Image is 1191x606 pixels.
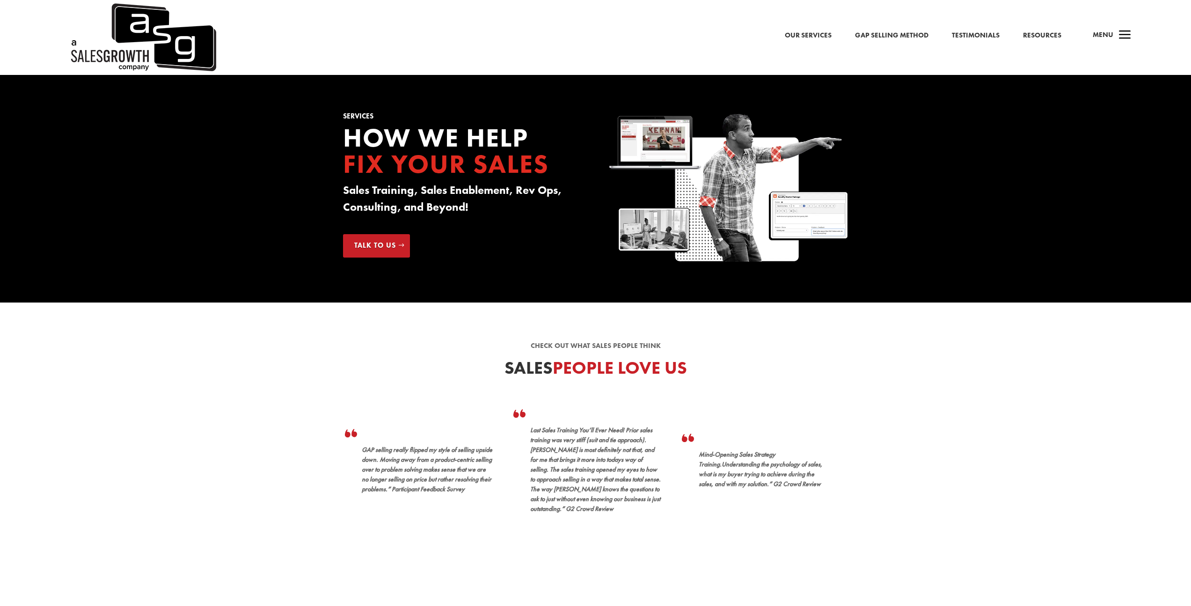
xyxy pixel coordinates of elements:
[699,460,822,488] span: Understanding the psychology of sales, what is my buyer trying to achieve during the sales, and w...
[586,544,593,551] button: slick-slide-0-2
[621,544,628,551] button: slick-slide-0-5
[343,125,582,182] h2: How we Help
[1023,30,1061,42] a: Resources
[343,340,848,352] p: Check out what sales people think
[343,234,410,258] a: Talk to Us
[343,147,549,181] span: Fix your Sales
[855,30,928,42] a: Gap Selling Method
[1093,30,1113,39] span: Menu
[609,113,848,265] img: Sales Growth Keenan
[553,356,687,379] span: People Love Us
[575,544,582,551] button: slick-slide-0-1
[343,359,848,382] h2: Sales
[785,30,832,42] a: Our Services
[952,30,1000,42] a: Testimonials
[530,425,661,520] p: Last Sales Training You’ll Ever Need! Prior sales training was very stiff (suit and tie approach)...
[598,544,605,551] button: slick-slide-0-3
[343,182,582,220] h3: Sales Training, Sales Enablement, Rev Ops, Consulting, and Beyond!
[343,113,582,125] h1: Services
[362,445,492,493] span: GAP selling really flipped my style of selling upside down. Moving away from a product-centric se...
[699,450,830,495] p: Mind-Opening Sales Strategy Training.
[610,544,617,551] button: slick-slide-0-4
[563,544,570,551] button: slick-slide-0-0
[1116,26,1134,45] span: a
